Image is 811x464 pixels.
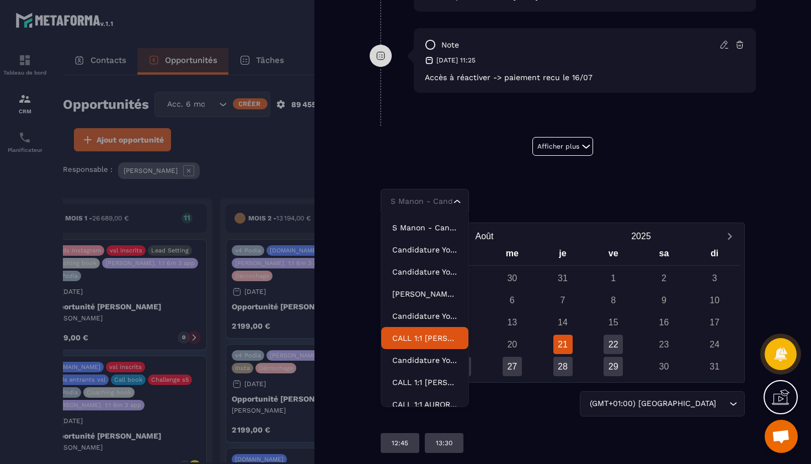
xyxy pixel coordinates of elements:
div: 24 [705,335,724,354]
div: Search for option [580,391,745,416]
p: Candidature YouGC Academy - R1 Reprogrammé [392,355,457,366]
div: Search for option [381,189,469,214]
div: 29 [604,357,623,376]
p: 13:30 [436,439,452,447]
div: 30 [503,268,522,288]
div: 30 [654,357,674,376]
div: 6 [503,291,522,310]
div: 13 [503,313,522,332]
p: CALL 1:1 CAMILLE YOUGC ACADEMY [392,377,457,388]
div: me [487,246,537,265]
div: 10 [705,291,724,310]
p: Margot - Appel Reprogrammé [392,288,457,299]
div: 2 [654,268,674,288]
p: Accès à réactiver -> paiement recu le 16/07 [425,73,745,82]
p: S Manon - Candidature YouGC Academy [392,222,457,233]
div: Calendar wrapper [386,246,740,376]
button: Open years overlay [563,226,719,246]
div: 31 [553,268,573,288]
div: 14 [553,313,573,332]
div: 22 [604,335,623,354]
div: 15 [604,313,623,332]
div: 31 [705,357,724,376]
div: je [537,246,588,265]
div: di [689,246,740,265]
div: 28 [553,357,573,376]
p: Candidature YouGC Academy - R1 Reprogrammé [392,266,457,277]
button: Afficher plus [532,137,593,156]
a: Ouvrir le chat [765,420,798,453]
div: Calendar days [386,268,740,376]
div: 8 [604,291,623,310]
div: 1 [604,268,623,288]
div: 17 [705,313,724,332]
div: 20 [503,335,522,354]
div: sa [639,246,690,265]
div: 16 [654,313,674,332]
button: Next month [719,229,740,244]
div: 23 [654,335,674,354]
div: 7 [553,291,573,310]
input: Search for option [718,398,727,410]
input: Search for option [388,196,451,208]
p: CALL 1:1 KATHY YOUGC ACADEMY [392,333,457,344]
p: 12:45 [392,439,408,447]
div: ve [588,246,639,265]
div: 27 [503,357,522,376]
span: (GMT+01:00) [GEOGRAPHIC_DATA] [587,398,718,410]
p: Candidature YouGC Academy - Découverte [392,310,457,321]
p: CALL 1:1 AURORE YOUGC ACADEMY [392,399,457,410]
div: 21 [553,335,573,354]
div: 3 [705,268,724,288]
div: 9 [654,291,674,310]
button: Open months overlay [406,226,563,246]
p: Candidature YouGC Academy-V2 [392,244,457,255]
